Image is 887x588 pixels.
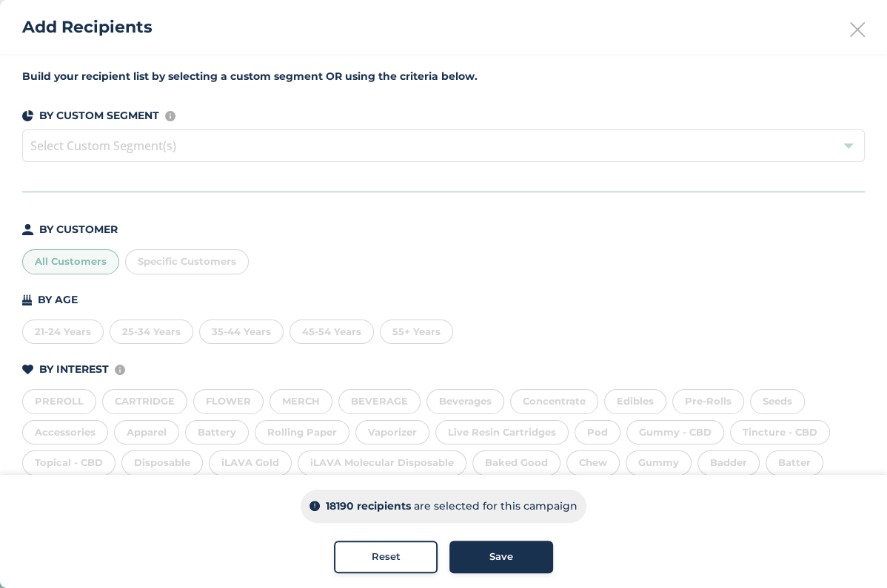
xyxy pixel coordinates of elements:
img: icon-info-236977d2.svg [165,111,175,121]
img: icon-cake-93b2a7b5.svg [22,294,32,305]
div: 35-44 Years [199,320,284,345]
div: iLAVA Gold [209,450,292,476]
div: Pre-Rolls [672,389,744,414]
p: are selected for this campaign [414,499,578,514]
div: Vaporizer [355,420,429,445]
div: Tincture - CBD [730,420,830,445]
div: Live Resin Cartridges [435,420,569,445]
p: BY CUSTOMER [39,222,118,237]
p: 18190 recipients [326,499,411,514]
img: icon-segments-dark-074adb27.svg [22,110,33,121]
div: Accessories [22,420,108,445]
img: icon-info-dark-48f6c5f3.svg [309,501,320,512]
div: Badder [697,450,760,476]
img: icon-info-236977d2.svg [115,365,125,375]
div: Rolling Paper [255,420,349,445]
div: FLOWER [193,389,264,414]
div: Beverages [426,389,504,414]
div: Pod [575,420,620,445]
p: BY CUSTOM SEGMENT [39,108,159,124]
div: Seeds [750,389,805,414]
div: Topical - CBD [22,450,116,476]
div: Apparel [114,420,179,445]
div: iLAVA Molecular Disposable [298,450,466,476]
button: Reset [334,541,438,573]
div: Edibles [604,389,666,414]
div: Gummy [626,450,692,476]
div: Concentrate [510,389,598,414]
div: 55+ Years [380,320,453,345]
span: Save [489,550,513,564]
div: Batter [766,450,823,476]
button: Save [449,541,553,573]
div: All Customers [22,249,119,274]
div: 45-54 Years [289,320,374,345]
label: Build your recipient list by selecting a custom segment OR using the criteria below. [22,69,865,84]
span: Reset [372,550,401,564]
div: Battery [185,420,249,445]
img: icon-person-dark-ced50e5f.svg [22,224,33,235]
div: 25-34 Years [110,320,193,345]
p: BY AGE [38,292,78,308]
div: PREROLL [22,389,96,414]
div: MERCH [270,389,332,414]
iframe: Chat Widget [813,517,887,588]
div: Gummy - CBD [626,420,724,445]
div: Baked Good [472,450,560,476]
img: icon-heart-dark-29e6356f.svg [22,365,33,375]
div: 21-24 Years [22,320,104,345]
h2: Add Recipients [22,15,153,39]
div: Disposable [121,450,203,476]
div: Chew [566,450,620,476]
p: BY INTEREST [39,362,109,377]
div: CARTRIDGE [102,389,187,414]
span: Specific Customers [138,255,236,267]
div: BEVERAGE [338,389,421,414]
